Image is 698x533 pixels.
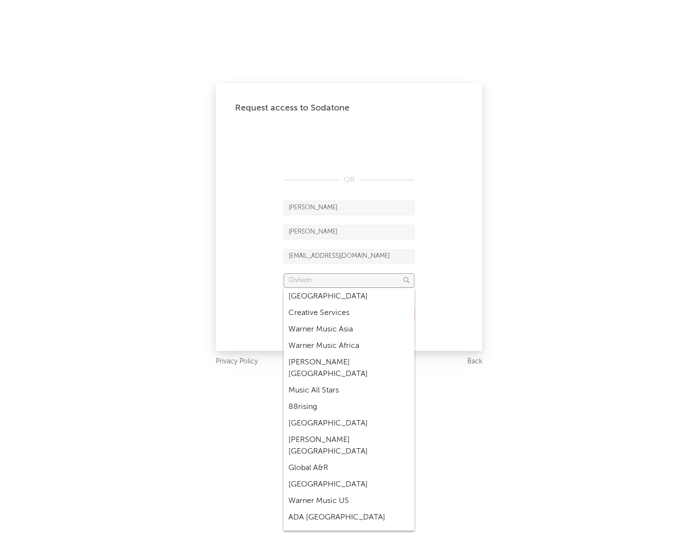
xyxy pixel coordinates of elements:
[284,493,414,509] div: Warner Music US
[284,432,414,460] div: [PERSON_NAME] [GEOGRAPHIC_DATA]
[284,415,414,432] div: [GEOGRAPHIC_DATA]
[284,509,414,526] div: ADA [GEOGRAPHIC_DATA]
[284,354,414,382] div: [PERSON_NAME] [GEOGRAPHIC_DATA]
[284,382,414,399] div: Music All Stars
[284,225,414,239] input: Last Name
[284,305,414,321] div: Creative Services
[284,338,414,354] div: Warner Music Africa
[284,288,414,305] div: [GEOGRAPHIC_DATA]
[284,476,414,493] div: [GEOGRAPHIC_DATA]
[216,356,258,368] a: Privacy Policy
[284,174,414,186] div: OR
[284,321,414,338] div: Warner Music Asia
[235,102,463,114] div: Request access to Sodatone
[284,460,414,476] div: Global A&R
[284,273,414,288] input: Division
[467,356,482,368] a: Back
[284,249,414,264] input: Email
[284,201,414,215] input: First Name
[284,399,414,415] div: 88rising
